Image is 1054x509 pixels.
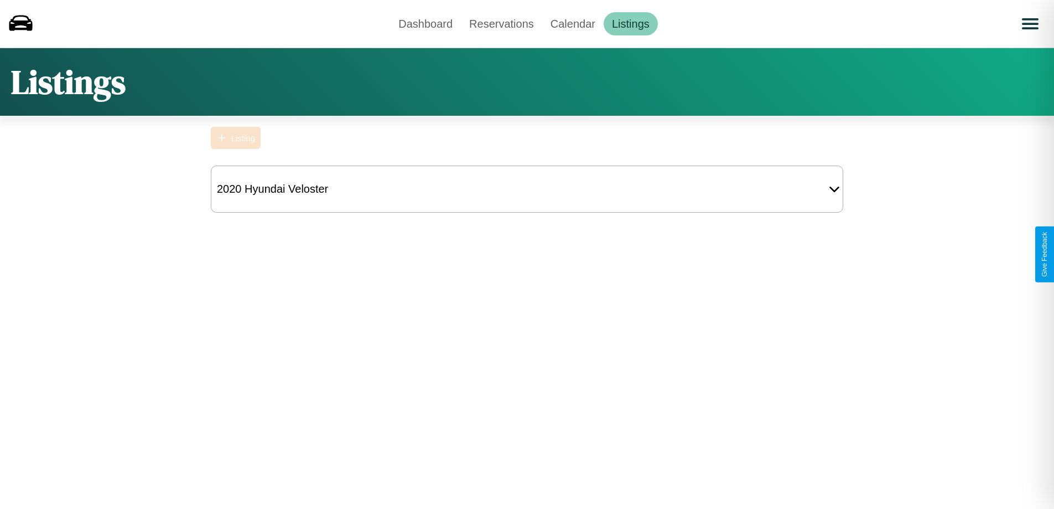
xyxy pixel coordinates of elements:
[1015,8,1046,39] button: Open menu
[390,12,461,35] a: Dashboard
[604,12,658,35] a: Listings
[211,127,261,149] button: Listing
[1041,232,1048,277] div: Give Feedback
[461,12,542,35] a: Reservations
[231,133,255,143] div: Listing
[211,177,334,201] div: 2020 Hyundai Veloster
[542,12,604,35] a: Calendar
[11,59,126,105] h1: Listings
